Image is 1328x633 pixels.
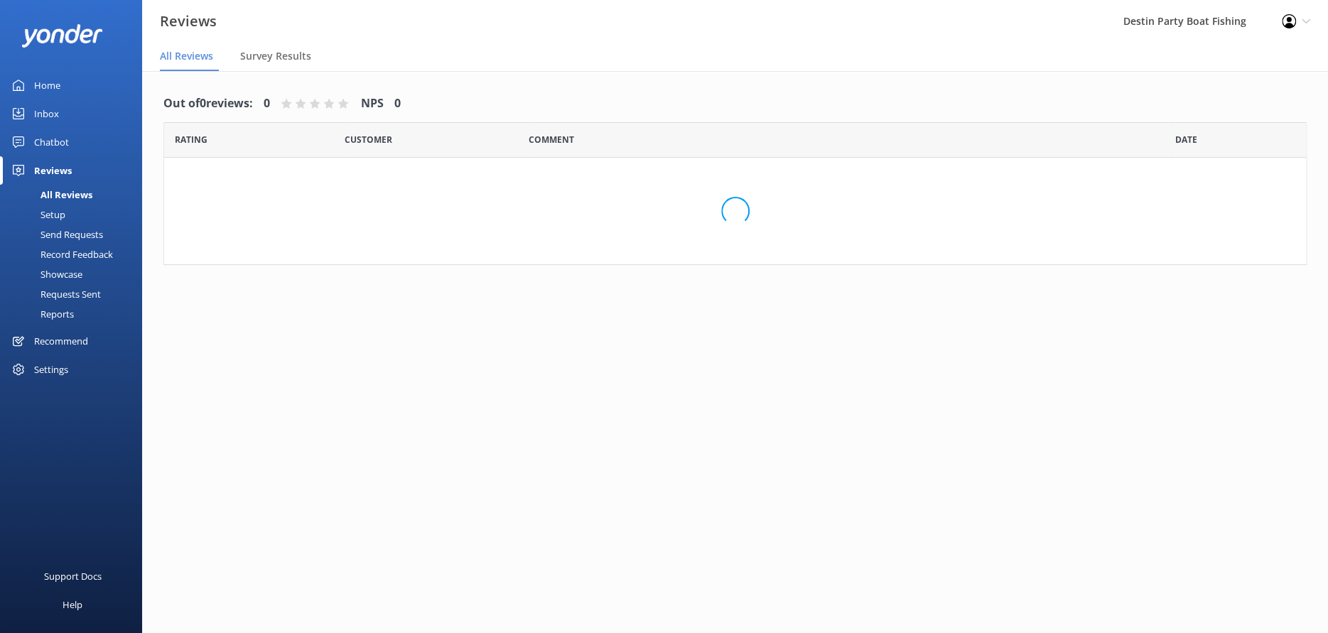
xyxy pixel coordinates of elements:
div: Setup [9,205,65,224]
a: Setup [9,205,142,224]
div: Send Requests [9,224,103,244]
div: Home [34,71,60,99]
div: Record Feedback [9,244,113,264]
div: Reviews [34,156,72,185]
a: Send Requests [9,224,142,244]
div: Showcase [9,264,82,284]
div: Help [63,590,82,619]
a: All Reviews [9,185,142,205]
span: Question [529,133,574,146]
div: Requests Sent [9,284,101,304]
img: yonder-white-logo.png [21,24,103,48]
span: All Reviews [160,49,213,63]
span: Survey Results [240,49,311,63]
div: Reports [9,304,74,324]
div: Recommend [34,327,88,355]
a: Record Feedback [9,244,142,264]
div: Settings [34,355,68,384]
div: All Reviews [9,185,92,205]
span: Date [345,133,392,146]
span: Date [175,133,207,146]
span: Date [1175,133,1197,146]
div: Inbox [34,99,59,128]
a: Reports [9,304,142,324]
h4: Out of 0 reviews: [163,94,253,113]
h3: Reviews [160,10,217,33]
h4: 0 [394,94,401,113]
div: Chatbot [34,128,69,156]
a: Showcase [9,264,142,284]
div: Support Docs [44,562,102,590]
a: Requests Sent [9,284,142,304]
h4: 0 [264,94,270,113]
h4: NPS [361,94,384,113]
